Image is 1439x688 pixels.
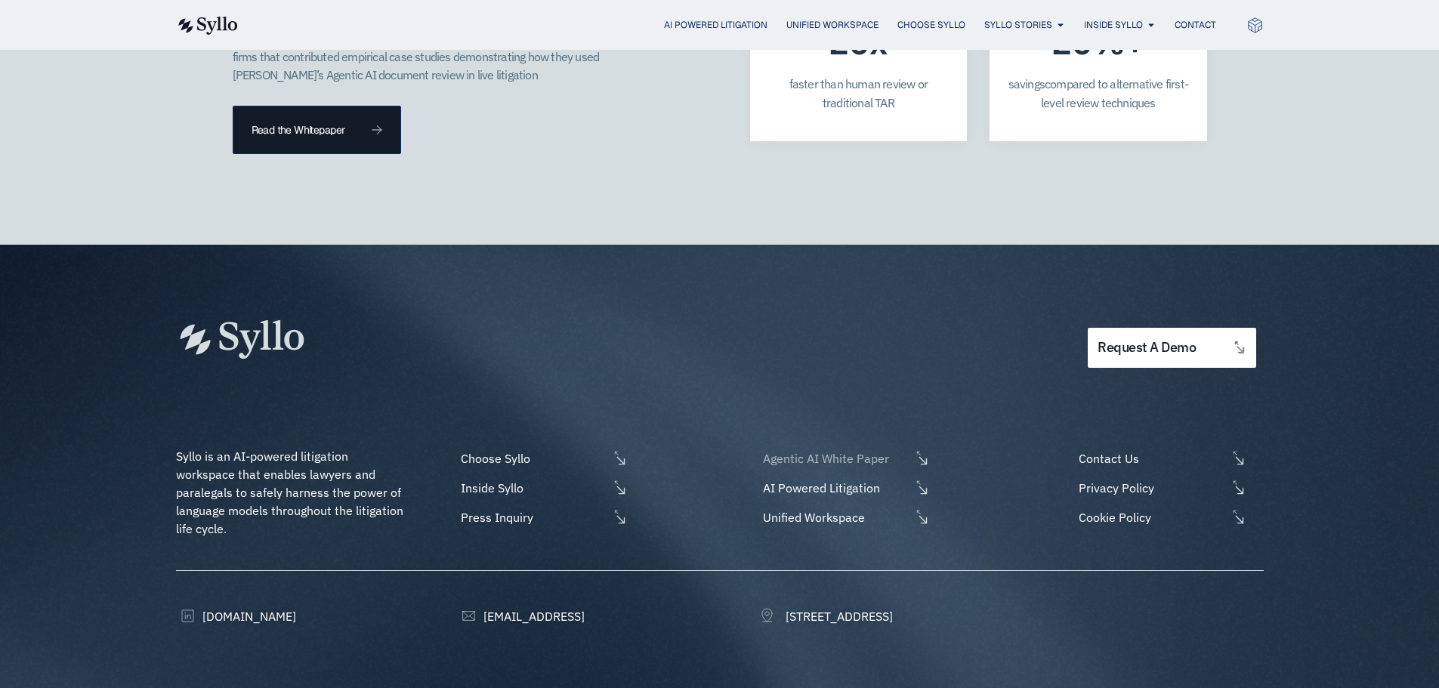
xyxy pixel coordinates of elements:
[199,607,296,625] span: [DOMAIN_NAME]
[1175,18,1216,32] a: Contact
[897,18,965,32] a: Choose Syllo
[759,449,930,467] a: Agentic AI White Paper
[759,479,930,497] a: AI Powered Litigation
[759,508,910,526] span: Unified Workspace
[480,607,585,625] span: [EMAIL_ADDRESS]
[664,18,767,32] a: AI Powered Litigation
[1084,18,1143,32] a: Inside Syllo
[829,32,869,51] span: 20
[1092,32,1145,51] span: %+
[457,479,628,497] a: Inside Syllo
[457,508,628,526] a: Press Inquiry
[233,106,402,154] a: Read the Whitepaper
[759,449,910,467] span: Agentic AI White Paper
[759,508,930,526] a: Unified Workspace
[1075,479,1226,497] span: Privacy Policy
[1098,341,1196,355] span: request a demo
[268,18,1216,32] div: Menu Toggle
[1075,449,1226,467] span: Contact Us
[1008,76,1045,91] span: savings
[1051,32,1092,51] span: 20
[1075,449,1263,467] a: Contact Us
[1075,479,1263,497] a: Privacy Policy
[457,479,608,497] span: Inside Syllo
[782,607,893,625] span: [STREET_ADDRESS]
[759,607,893,625] a: [STREET_ADDRESS]
[176,17,238,35] img: syllo
[1088,328,1255,368] a: request a demo
[759,479,910,497] span: AI Powered Litigation
[457,449,608,467] span: Choose Syllo
[457,508,608,526] span: Press Inquiry
[176,449,406,536] span: Syllo is an AI-powered litigation workspace that enables lawyers and paralegals to safely harness...
[1041,76,1188,110] span: compared to alternative first-level review techniques
[869,32,888,51] span: x
[268,18,1216,32] nav: Menu
[252,125,345,135] span: Read the Whitepaper
[1075,508,1226,526] span: Cookie Policy
[984,18,1052,32] a: Syllo Stories
[786,18,879,32] a: Unified Workspace
[789,76,928,110] span: faster than human review or traditional TAR
[457,607,585,625] a: [EMAIL_ADDRESS]
[176,607,296,625] a: [DOMAIN_NAME]
[457,449,628,467] a: Choose Syllo
[1075,508,1263,526] a: Cookie Policy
